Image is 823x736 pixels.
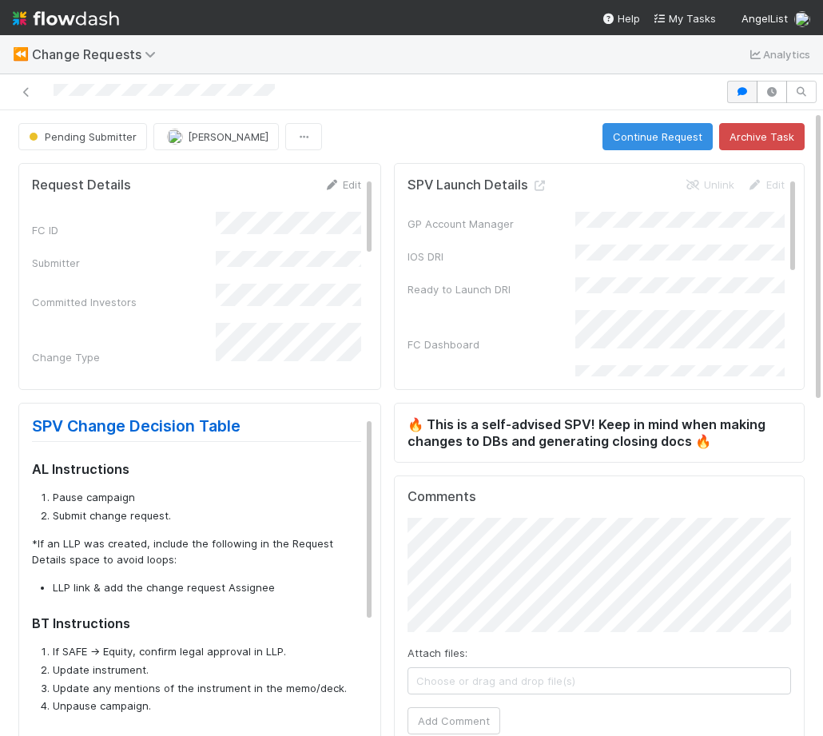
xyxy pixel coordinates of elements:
h5: Request Details [32,177,131,193]
img: avatar_18c010e4-930e-4480-823a-7726a265e9dd.png [794,11,810,27]
li: Update instrument. [53,662,361,678]
p: *If an LLP was created, include the following in the Request Details space to avoid loops: [32,536,361,567]
button: Add Comment [408,707,500,734]
span: Pending Submitter [26,130,137,143]
a: Edit [747,178,785,191]
h5: Comments [408,489,791,505]
img: avatar_b0da76e8-8e9d-47e0-9b3e-1b93abf6f697.png [167,129,183,145]
div: Lead Syndicate [408,376,575,392]
span: Change Requests [32,46,164,62]
div: FC ID [32,222,216,238]
button: Pending Submitter [18,123,147,150]
div: FC Dashboard [408,336,575,352]
a: SPV Change Decision Table [32,416,241,436]
a: Unlink [685,178,734,191]
li: Unpause campaign. [53,698,361,714]
h3: AL Instructions [32,461,361,477]
div: Ready to Launch DRI [408,281,575,297]
button: Archive Task [719,123,805,150]
div: IOS DRI [408,249,575,265]
li: If SAFE → Equity, confirm legal approval in LLP. [53,644,361,660]
li: Submit change request. [53,508,361,524]
div: Help [602,10,640,26]
span: [PERSON_NAME] [188,130,268,143]
div: Submitter [32,255,216,271]
h3: 🔥 This is a self-advised SPV! Keep in mind when making changes to DBs and generating closing docs 🔥 [408,416,791,449]
li: LLP link & add the change request Assignee [53,580,361,596]
div: Committed Investors [32,294,216,310]
a: Edit [324,178,361,191]
span: Choose or drag and drop file(s) [408,668,790,694]
div: Change Type [32,349,216,365]
span: My Tasks [653,12,716,25]
a: My Tasks [653,10,716,26]
img: logo-inverted-e16ddd16eac7371096b0.svg [13,5,119,32]
li: Pause campaign [53,490,361,506]
a: Analytics [747,45,810,64]
h5: SPV Launch Details [408,177,547,193]
button: [PERSON_NAME] [153,123,279,150]
div: GP Account Manager [408,216,575,232]
span: AngelList [741,12,788,25]
li: Update any mentions of the instrument in the memo/deck. [53,681,361,697]
h3: BT Instructions [32,615,361,631]
label: Attach files: [408,645,467,661]
span: ⏪ [13,47,29,61]
button: Continue Request [602,123,713,150]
